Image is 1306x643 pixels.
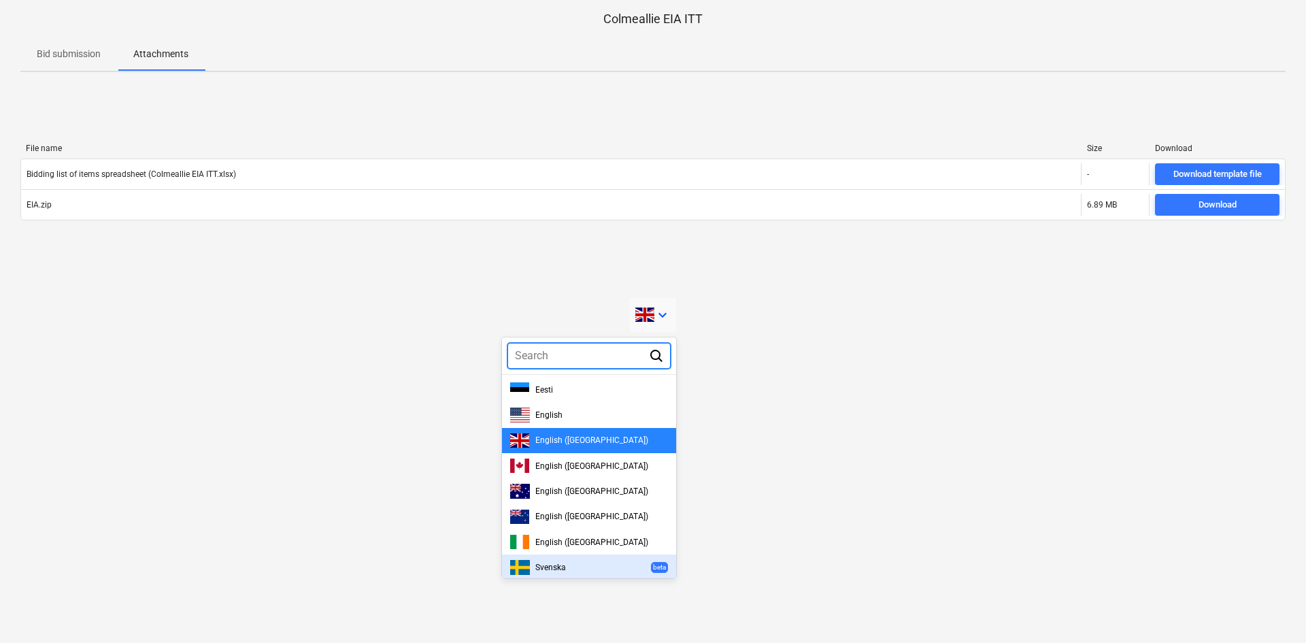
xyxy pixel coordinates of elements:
[535,410,563,420] span: English
[535,461,648,471] span: English ([GEOGRAPHIC_DATA])
[535,538,648,547] span: English ([GEOGRAPHIC_DATA])
[535,563,566,572] span: Svenska
[653,563,666,572] p: beta
[535,385,553,395] span: Eesti
[535,512,648,521] span: English ([GEOGRAPHIC_DATA])
[535,435,648,445] span: English ([GEOGRAPHIC_DATA])
[535,487,648,496] span: English ([GEOGRAPHIC_DATA])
